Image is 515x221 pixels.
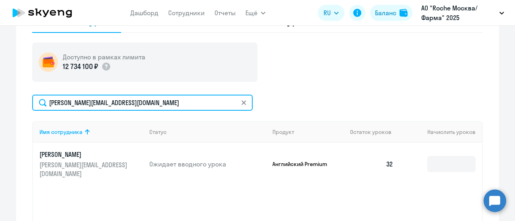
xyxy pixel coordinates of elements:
[149,160,266,168] p: Ожидает вводного урока
[214,9,236,17] a: Отчеты
[63,53,145,61] h5: Доступно в рамках лимита
[421,3,496,22] p: АО "Roche Москва/Фарма" 2025 постоплата, [GEOGRAPHIC_DATA] | ЗАО Рош [GEOGRAPHIC_DATA] (IT-департ...
[272,160,333,168] p: Английский Premium
[350,128,400,136] div: Остаток уроков
[39,160,130,178] p: [PERSON_NAME][EMAIL_ADDRESS][DOMAIN_NAME]
[39,128,143,136] div: Имя сотрудника
[39,128,82,136] div: Имя сотрудника
[400,9,408,17] img: balance
[375,8,396,18] div: Баланс
[32,95,253,111] input: Поиск по имени, email, продукту или статусу
[63,61,98,72] p: 12 734 100 ₽
[417,3,508,22] button: АО "Roche Москва/Фарма" 2025 постоплата, [GEOGRAPHIC_DATA] | ЗАО Рош [GEOGRAPHIC_DATA] (IT-департ...
[149,128,167,136] div: Статус
[245,5,266,21] button: Ещё
[39,150,143,178] a: [PERSON_NAME][PERSON_NAME][EMAIL_ADDRESS][DOMAIN_NAME]
[39,150,130,159] p: [PERSON_NAME]
[39,53,58,72] img: wallet-circle.png
[400,121,482,143] th: Начислить уроков
[149,128,266,136] div: Статус
[245,8,257,18] span: Ещё
[370,5,412,21] button: Балансbalance
[130,9,159,17] a: Дашборд
[272,128,294,136] div: Продукт
[344,143,400,185] td: 32
[323,8,331,18] span: RU
[272,128,344,136] div: Продукт
[168,9,205,17] a: Сотрудники
[318,5,344,21] button: RU
[350,128,391,136] span: Остаток уроков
